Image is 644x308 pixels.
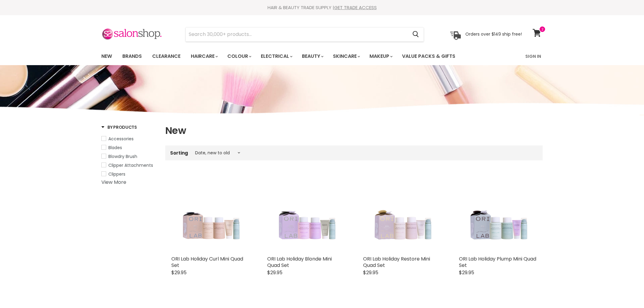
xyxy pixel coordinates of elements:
a: Electrical [256,50,296,63]
h1: New [165,124,543,137]
img: ORI Lab Holiday Curl Mini Quad Set [179,175,241,253]
img: ORI Lab Holiday Blonde Mini Quad Set [275,175,337,253]
a: Clearance [148,50,185,63]
span: $29.95 [363,269,378,276]
button: Search [408,27,424,41]
span: $29.95 [459,269,474,276]
a: ORI Lab Holiday Restore Mini Quad Set [363,175,441,253]
nav: Main [94,47,550,65]
a: Blades [101,144,158,151]
a: Blowdry Brush [101,153,158,160]
span: Clippers [108,171,125,177]
a: Colour [223,50,255,63]
a: Beauty [297,50,327,63]
a: Clipper Attachments [101,162,158,169]
a: Brands [118,50,146,63]
a: New [97,50,117,63]
a: Haircare [186,50,222,63]
span: Blades [108,145,122,151]
div: HAIR & BEAUTY TRADE SUPPLY | [94,5,550,11]
label: Sorting [170,150,188,156]
span: $29.95 [267,269,282,276]
a: ORI Lab Holiday Plump Mini Quad Set [459,255,536,269]
h3: By Products [101,124,137,130]
a: ORI Lab Holiday Curl Mini Quad Set [171,255,243,269]
a: Clippers [101,171,158,177]
a: ORI Lab Holiday Curl Mini Quad Set [171,175,249,253]
a: ORI Lab Holiday Blonde Mini Quad Set [267,255,332,269]
p: Orders over $149 ship free! [465,31,522,37]
a: Accessories [101,135,158,142]
img: ORI Lab Holiday Plump Mini Quad Set [467,175,529,253]
a: ORI Lab Holiday Plump Mini Quad Set [459,175,537,253]
a: Value Packs & Gifts [397,50,460,63]
a: ORI Lab Holiday Restore Mini Quad Set [363,255,430,269]
a: Makeup [365,50,396,63]
span: Blowdry Brush [108,153,137,159]
input: Search [186,27,408,41]
span: $29.95 [171,269,187,276]
a: Skincare [328,50,364,63]
span: Clipper Attachments [108,162,153,168]
ul: Main menu [97,47,491,65]
img: ORI Lab Holiday Restore Mini Quad Set [371,175,433,253]
a: GET TRADE ACCESS [334,4,377,11]
a: View More [101,179,126,186]
a: Sign In [522,50,545,63]
a: ORI Lab Holiday Blonde Mini Quad Set [267,175,345,253]
span: Accessories [108,136,134,142]
form: Product [185,27,424,42]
